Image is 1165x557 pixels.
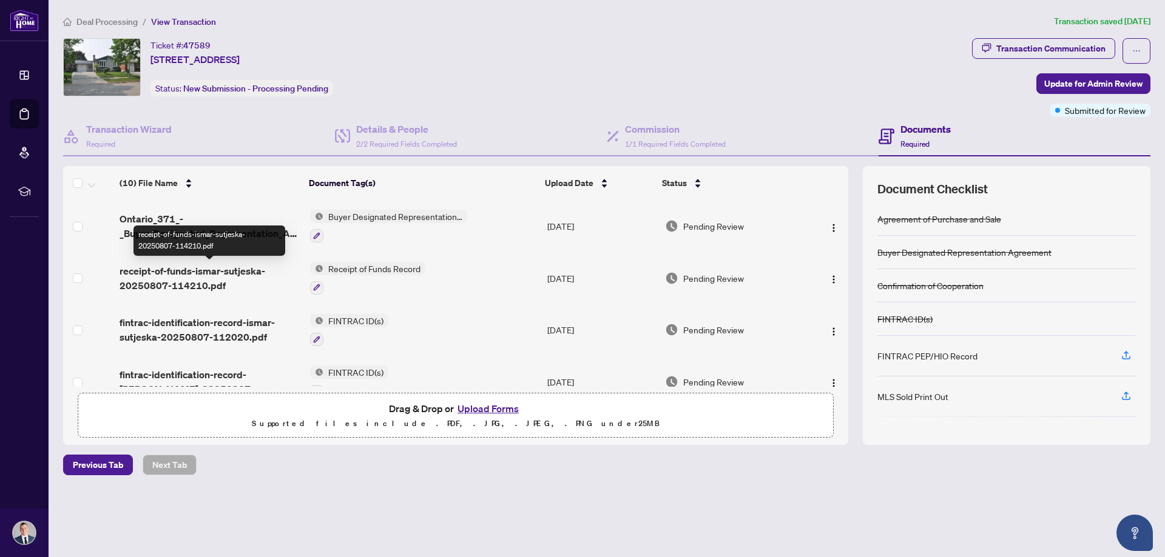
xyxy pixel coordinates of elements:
div: Transaction Communication [996,39,1106,58]
img: Status Icon [310,314,323,327]
img: IMG-W12202133_1.jpg [64,39,140,96]
img: Logo [829,327,839,336]
p: Supported files include .PDF, .JPG, .JPEG, .PNG under 25 MB [86,416,826,431]
img: Status Icon [310,365,323,379]
button: Status IconBuyer Designated Representation Agreement [310,210,467,242]
span: Drag & Drop orUpload FormsSupported files include .PDF, .JPG, .JPEG, .PNG under25MB [78,393,833,438]
button: Transaction Communication [972,38,1115,59]
span: Status [662,176,687,190]
span: New Submission - Processing Pending [183,83,328,94]
h4: Documents [900,122,951,136]
span: 47589 [183,40,211,51]
span: Pending Review [683,272,744,285]
span: View Transaction [151,16,216,27]
th: Upload Date [540,166,657,200]
span: Buyer Designated Representation Agreement [323,210,467,223]
img: Logo [829,275,839,284]
button: Previous Tab [63,455,133,475]
span: Pending Review [683,375,744,389]
div: MLS Sold Print Out [877,390,948,403]
button: Logo [824,320,843,339]
th: Document Tag(s) [304,166,541,200]
th: Status [657,166,803,200]
td: [DATE] [542,304,660,356]
div: FINTRAC ID(s) [877,312,933,325]
span: Pending Review [683,323,744,336]
img: Status Icon [310,262,323,275]
div: FINTRAC PEP/HIO Record [877,349,978,362]
div: Ticket #: [150,38,211,52]
span: Required [86,139,115,148]
button: Status IconReceipt of Funds Record [310,262,425,295]
button: Upload Forms [454,401,522,416]
span: FINTRAC ID(s) [323,314,388,327]
span: 1/1 Required Fields Completed [625,139,726,148]
span: Ontario_371_-_Buyer_Designated_Representation_Agreement_-_Authority_for_Purchase_or_Lease_1.pdf [120,212,300,241]
img: Document Status [665,323,678,336]
span: Upload Date [545,176,593,190]
img: Document Status [665,219,678,233]
span: fintrac-identification-record-[PERSON_NAME]-20250807-112110.pdf [120,367,300,396]
article: Transaction saved [DATE] [1054,15,1150,28]
span: 2/2 Required Fields Completed [356,139,457,148]
span: Required [900,139,930,148]
span: receipt-of-funds-ismar-sutjeska-20250807-114210.pdf [120,264,300,293]
span: home [63,18,72,26]
td: [DATE] [542,356,660,408]
button: Open asap [1116,515,1153,551]
img: Status Icon [310,210,323,223]
h4: Transaction Wizard [86,122,172,136]
div: Agreement of Purchase and Sale [877,212,1001,225]
img: Document Status [665,375,678,389]
span: Document Checklist [877,181,988,198]
button: Status IconFINTRAC ID(s) [310,314,388,347]
h4: Details & People [356,122,457,136]
span: Previous Tab [73,455,123,475]
span: ellipsis [1132,47,1141,55]
img: logo [10,9,39,32]
button: Next Tab [143,455,197,475]
img: Logo [829,378,839,388]
h4: Commission [625,122,726,136]
button: Update for Admin Review [1036,73,1150,94]
span: Pending Review [683,219,744,233]
th: (10) File Name [115,166,304,200]
button: Logo [824,372,843,392]
td: [DATE] [542,252,660,304]
span: FINTRAC ID(s) [323,365,388,379]
img: Document Status [665,272,678,285]
li: / [143,15,146,28]
div: Confirmation of Cooperation [877,279,984,292]
span: [STREET_ADDRESS] [150,52,240,67]
img: Logo [829,223,839,233]
span: Receipt of Funds Record [323,262,425,275]
span: Drag & Drop or [389,401,522,416]
button: Status IconFINTRAC ID(s) [310,365,388,398]
button: Logo [824,268,843,288]
span: Update for Admin Review [1044,74,1143,93]
td: [DATE] [542,200,660,252]
div: Buyer Designated Representation Agreement [877,245,1052,259]
span: (10) File Name [120,176,178,190]
button: Logo [824,216,843,236]
span: Deal Processing [76,16,138,27]
div: Status: [150,80,333,96]
span: Submitted for Review [1065,104,1146,117]
img: Profile Icon [13,521,36,544]
div: receipt-of-funds-ismar-sutjeska-20250807-114210.pdf [133,225,285,256]
span: fintrac-identification-record-ismar-sutjeska-20250807-112020.pdf [120,315,300,344]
